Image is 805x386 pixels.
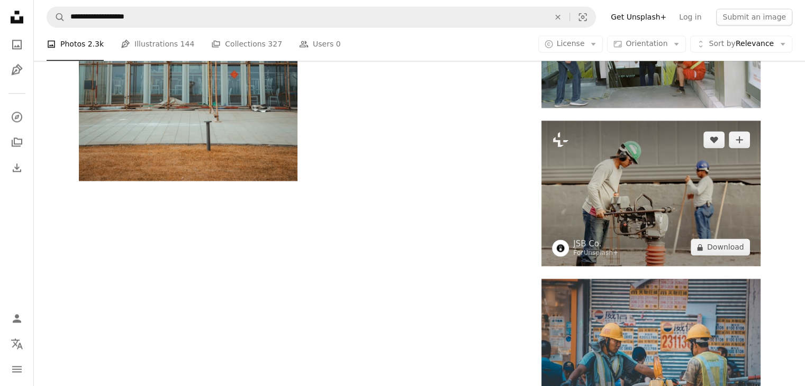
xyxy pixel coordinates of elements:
span: License [557,40,585,48]
a: Photos [6,34,28,55]
button: Submit an image [716,8,792,25]
span: Relevance [709,39,774,50]
button: Sort byRelevance [690,36,792,53]
span: 0 [336,39,341,50]
a: Illustrations [6,59,28,80]
button: Menu [6,359,28,380]
a: Explore [6,106,28,127]
a: JSB Co. [573,238,618,249]
button: Like [703,131,725,148]
a: Home — Unsplash [6,6,28,30]
button: Add to Collection [729,131,750,148]
a: Log in / Sign up [6,308,28,329]
button: Visual search [570,7,595,27]
a: man standing [541,346,760,356]
button: Clear [546,7,569,27]
a: Collections 327 [211,27,282,61]
a: Collections [6,132,28,153]
button: Search Unsplash [47,7,65,27]
button: Orientation [607,36,686,53]
a: Get Unsplash+ [604,8,673,25]
a: Download History [6,157,28,178]
div: For [573,249,618,258]
a: a couple of men working on a construction project [541,188,760,198]
button: Language [6,333,28,354]
a: Unsplash+ [583,249,618,256]
span: 327 [268,39,282,50]
form: Find visuals sitewide [47,6,596,27]
span: 144 [180,39,195,50]
a: Log in [673,8,708,25]
a: Illustrations 144 [121,27,194,61]
img: Go to JSB Co.'s profile [552,240,569,256]
button: Download [691,238,750,255]
span: Orientation [626,40,667,48]
a: Users 0 [299,27,341,61]
span: Sort by [709,40,735,48]
img: a couple of men working on a construction project [541,121,760,266]
button: License [538,36,603,53]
